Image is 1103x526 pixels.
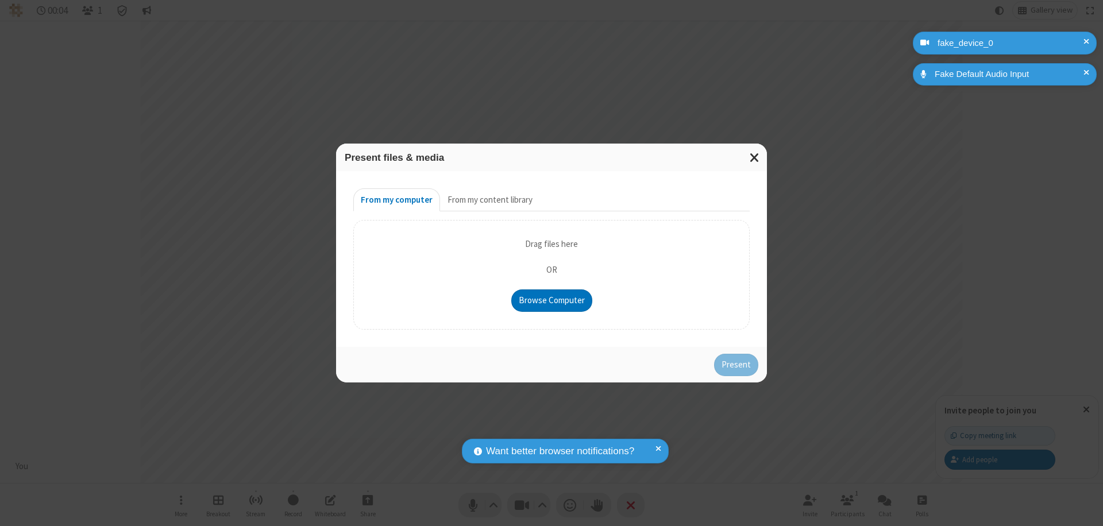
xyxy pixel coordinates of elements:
[743,144,767,172] button: Close modal
[931,68,1088,81] div: Fake Default Audio Input
[353,188,440,211] button: From my computer
[345,152,758,163] h3: Present files & media
[353,220,750,330] div: Upload Background
[511,289,592,312] button: Browse Computer
[934,37,1088,50] div: fake_device_0
[440,188,540,211] button: From my content library
[714,354,758,377] button: Present
[486,444,634,459] span: Want better browser notifications?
